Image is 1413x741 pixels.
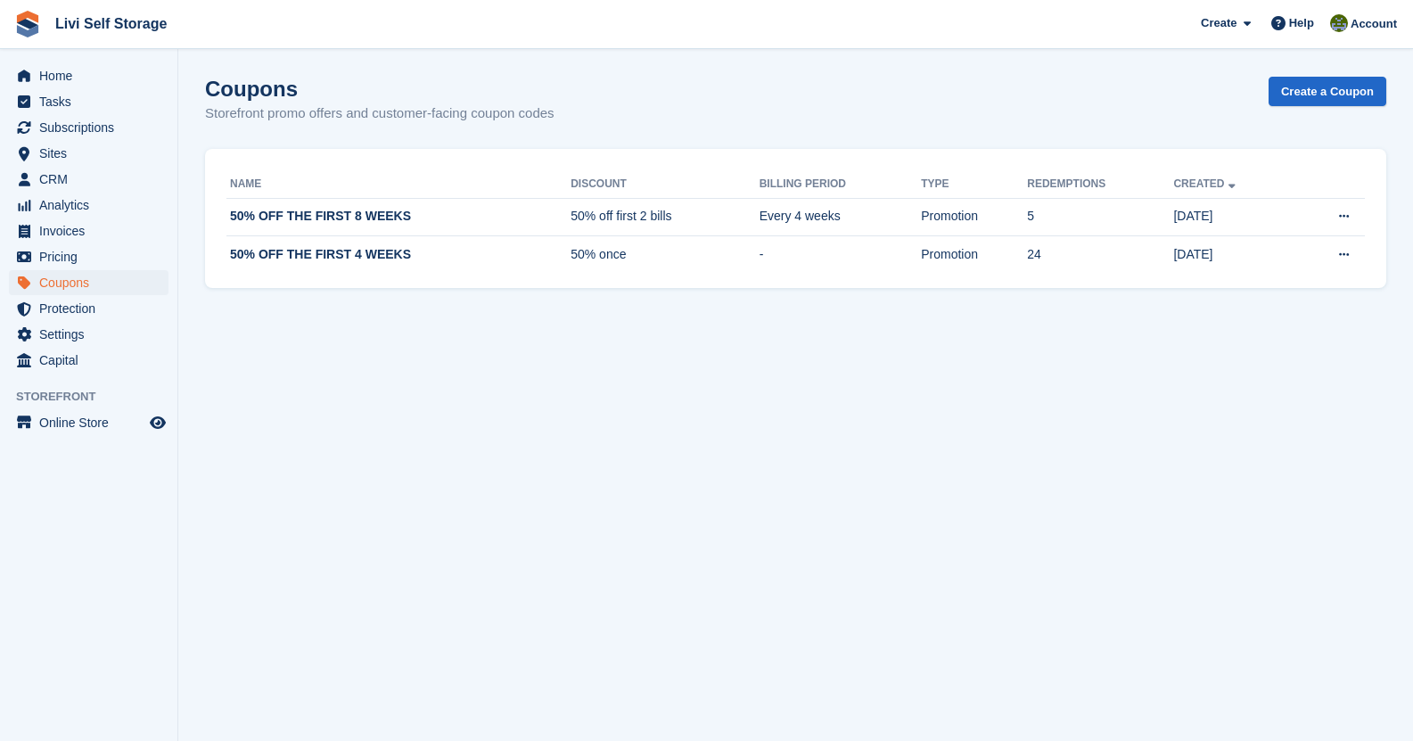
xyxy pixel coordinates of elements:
th: Redemptions [1027,170,1173,199]
span: Account [1351,15,1397,33]
a: menu [9,115,168,140]
td: Promotion [921,236,1027,274]
td: [DATE] [1173,236,1294,274]
a: menu [9,270,168,295]
a: menu [9,348,168,373]
a: menu [9,193,168,218]
span: Analytics [39,193,146,218]
td: Every 4 weeks [760,198,922,236]
span: Settings [39,322,146,347]
a: menu [9,218,168,243]
th: Type [921,170,1027,199]
a: menu [9,141,168,166]
th: Billing Period [760,170,922,199]
span: Help [1289,14,1314,32]
img: stora-icon-8386f47178a22dfd0bd8f6a31ec36ba5ce8667c1dd55bd0f319d3a0aa187defe.svg [14,11,41,37]
a: menu [9,89,168,114]
td: 5 [1027,198,1173,236]
a: menu [9,63,168,88]
td: 50% OFF THE FIRST 4 WEEKS [226,236,571,274]
span: Subscriptions [39,115,146,140]
a: menu [9,322,168,347]
a: Preview store [147,412,168,433]
a: menu [9,167,168,192]
h1: Coupons [205,77,555,101]
th: Discount [571,170,759,199]
span: Coupons [39,270,146,295]
span: Create [1201,14,1236,32]
a: menu [9,244,168,269]
td: 50% once [571,236,759,274]
span: Invoices [39,218,146,243]
a: Create a Coupon [1269,77,1386,106]
a: Livi Self Storage [48,9,174,38]
td: [DATE] [1173,198,1294,236]
span: CRM [39,167,146,192]
td: - [760,236,922,274]
span: Capital [39,348,146,373]
span: Online Store [39,410,146,435]
th: Name [226,170,571,199]
span: Pricing [39,244,146,269]
a: menu [9,410,168,435]
td: 50% OFF THE FIRST 8 WEEKS [226,198,571,236]
a: Created [1173,177,1238,190]
img: Matty Bulman [1330,14,1348,32]
td: 24 [1027,236,1173,274]
span: Sites [39,141,146,166]
td: 50% off first 2 bills [571,198,759,236]
span: Storefront [16,388,177,406]
a: menu [9,296,168,321]
span: Home [39,63,146,88]
span: Protection [39,296,146,321]
td: Promotion [921,198,1027,236]
p: Storefront promo offers and customer-facing coupon codes [205,103,555,124]
span: Tasks [39,89,146,114]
